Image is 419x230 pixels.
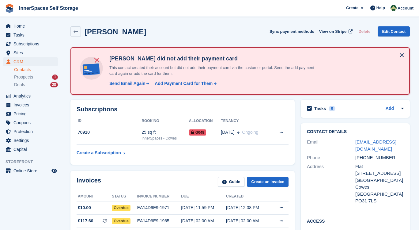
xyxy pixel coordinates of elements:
[13,101,50,109] span: Invoices
[242,130,258,135] span: Ongoing
[142,129,189,136] div: 25 sq ft
[221,116,271,126] th: Tenancy
[355,154,404,161] div: [PHONE_NUMBER]
[355,197,404,205] div: PO31 7LS
[112,205,130,211] span: Overdue
[50,82,58,87] div: 28
[307,139,355,152] div: Email
[346,5,358,11] span: Create
[85,28,146,36] h2: [PERSON_NAME]
[355,139,396,151] a: [EMAIL_ADDRESS][DOMAIN_NAME]
[14,74,33,80] span: Prospects
[14,74,58,80] a: Prospects 1
[307,163,355,205] div: Address
[355,177,404,184] div: [GEOGRAPHIC_DATA]
[189,116,221,126] th: Allocation
[77,129,142,136] div: 70910
[391,5,397,11] img: Paula Amey
[226,205,271,211] div: [DATE] 12:08 PM
[14,82,25,88] span: Deals
[355,163,404,177] div: Flat [STREET_ADDRESS]
[137,192,181,201] th: Invoice number
[13,136,50,145] span: Settings
[13,127,50,136] span: Protection
[181,218,226,224] div: [DATE] 02:00 AM
[314,106,326,111] h2: Tasks
[77,116,142,126] th: ID
[307,154,355,161] div: Phone
[78,218,93,224] span: £117.60
[109,80,145,87] div: Send Email Again
[319,29,346,35] span: View on Stripe
[78,205,91,211] span: £10.00
[356,26,373,36] button: Delete
[270,26,314,36] button: Sync payment methods
[52,75,58,80] div: 1
[6,159,61,165] span: Storefront
[107,65,321,77] p: This contact created their account but did not add their payment card via the customer portal. Se...
[13,118,50,127] span: Coupons
[112,218,130,224] span: Overdue
[317,26,354,36] a: View on Stripe
[155,80,213,87] div: Add Payment Card for Them
[51,167,58,174] a: Preview store
[3,101,58,109] a: menu
[137,205,181,211] div: EA14D9E9-1971
[3,109,58,118] a: menu
[247,177,289,187] a: Create an Invoice
[329,106,336,111] div: 0
[3,136,58,145] a: menu
[77,106,289,113] h2: Subscriptions
[226,192,271,201] th: Created
[3,127,58,136] a: menu
[5,4,14,13] img: stora-icon-8386f47178a22dfd0bd8f6a31ec36ba5ce8667c1dd55bd0f319d3a0aa187defe.svg
[226,218,271,224] div: [DATE] 02:00 AM
[13,31,50,39] span: Tasks
[142,116,189,126] th: Booking
[386,105,394,112] a: Add
[77,192,112,201] th: Amount
[3,48,58,57] a: menu
[3,31,58,39] a: menu
[78,55,104,81] img: no-card-linked-e7822e413c904bf8b177c4d89f31251c4716f9871600ec3ca5bfc59e148c83f4.svg
[181,205,226,211] div: [DATE] 11:59 PM
[14,82,58,88] a: Deals 28
[137,218,181,224] div: EA14D9E9-1965
[398,5,413,11] span: Account
[3,92,58,100] a: menu
[218,177,245,187] a: Guide
[13,57,50,66] span: CRM
[3,40,58,48] a: menu
[142,136,189,141] div: InnerSpaces - Cowes
[3,118,58,127] a: menu
[307,218,404,224] h2: Access
[3,145,58,154] a: menu
[355,191,404,198] div: [GEOGRAPHIC_DATA]
[3,167,58,175] a: menu
[112,192,137,201] th: Status
[376,5,385,11] span: Help
[13,92,50,100] span: Analytics
[13,40,50,48] span: Subscriptions
[189,129,206,136] span: G048
[355,184,404,191] div: Cowes
[3,22,58,30] a: menu
[77,147,125,159] a: Create a Subscription
[307,129,404,134] h2: Contact Details
[152,80,217,87] a: Add Payment Card for Them
[378,26,410,36] a: Edit Contact
[13,109,50,118] span: Pricing
[13,167,50,175] span: Online Store
[77,150,121,156] div: Create a Subscription
[14,67,58,73] a: Contacts
[13,48,50,57] span: Sites
[3,57,58,66] a: menu
[221,129,234,136] span: [DATE]
[17,3,81,13] a: InnerSpaces Self Storage
[13,22,50,30] span: Home
[77,177,101,187] h2: Invoices
[181,192,226,201] th: Due
[107,55,321,62] h4: [PERSON_NAME] did not add their payment card
[13,145,50,154] span: Capital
